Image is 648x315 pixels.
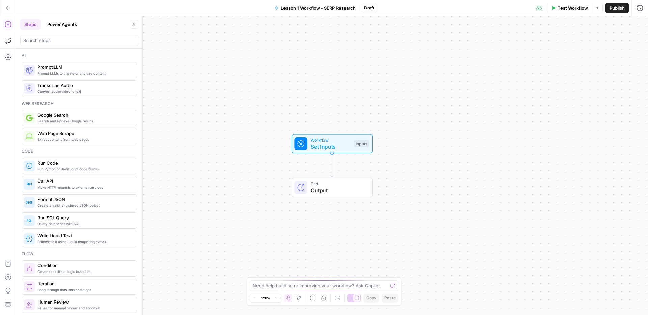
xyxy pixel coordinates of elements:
[37,82,131,89] span: Transcribe Audio
[37,166,131,172] span: Run Python or JavaScript code blocks
[310,186,366,194] span: Output
[37,64,131,70] span: Prompt LLM
[547,3,592,13] button: Test Workflow
[37,214,131,221] span: Run SQL Query
[269,178,395,197] div: EndOutput
[37,184,131,190] span: Make HTTP requests to external services
[37,203,131,208] span: Create a valid, structured JSON object
[558,5,588,11] span: Test Workflow
[310,180,366,187] span: End
[281,5,356,11] span: Lesson 1 Workflow - SERP Research
[364,5,374,11] span: Draft
[37,70,131,76] span: Prompt LLMs to create or analyze content
[22,101,137,107] div: Web research
[384,295,396,301] span: Paste
[37,137,131,142] span: Extract content from web pages
[366,295,376,301] span: Copy
[37,89,131,94] span: Convert audio/video to text
[37,178,131,184] span: Call API
[605,3,629,13] button: Publish
[269,134,395,153] div: WorkflowSet InputsInputs
[363,294,379,303] button: Copy
[271,3,360,13] button: Lesson 1 Workflow - SERP Research
[23,37,135,44] input: Search steps
[37,130,131,137] span: Web Page Scrape
[37,287,131,292] span: Loop through data sets and steps
[37,160,131,166] span: Run Code
[37,221,131,226] span: Query databases with SQL
[22,53,137,59] div: Ai
[37,262,131,269] span: Condition
[310,143,351,151] span: Set Inputs
[20,19,40,30] button: Steps
[37,305,131,311] span: Pause for manual review and approval
[610,5,625,11] span: Publish
[261,295,270,301] span: 120%
[37,298,131,305] span: Human Review
[37,118,131,124] span: Search and retrieve Google results
[22,148,137,154] div: Code
[37,269,131,274] span: Create conditional logic branches
[37,280,131,287] span: Iteration
[37,239,131,245] span: Process text using Liquid templating syntax
[37,112,131,118] span: Google Search
[382,294,398,303] button: Paste
[37,196,131,203] span: Format JSON
[22,251,137,257] div: Flow
[43,19,81,30] button: Power Agents
[310,137,351,143] span: Workflow
[354,140,369,147] div: Inputs
[37,232,131,239] span: Write Liquid Text
[331,153,333,177] g: Edge from start to end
